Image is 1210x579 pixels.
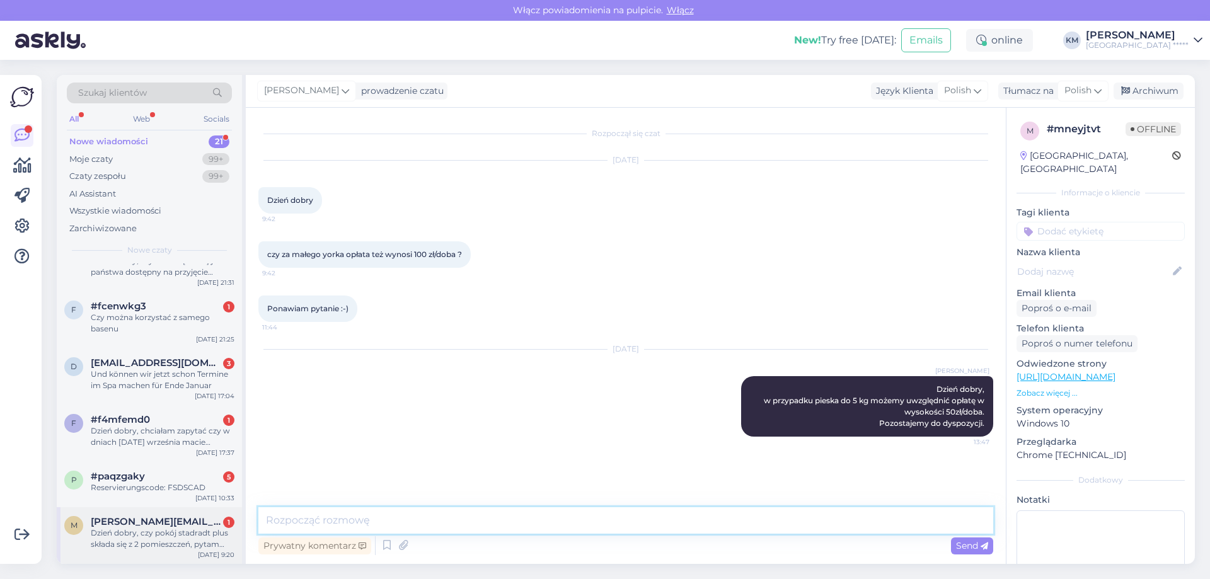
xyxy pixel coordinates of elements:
div: Język Klienta [871,84,933,98]
div: [DATE] 21:31 [197,278,234,287]
div: 1 [223,415,234,426]
p: Chrome [TECHNICAL_ID] [1017,449,1185,462]
input: Dodać etykietę [1017,222,1185,241]
div: KM [1063,32,1081,49]
p: Odwiedzone strony [1017,357,1185,370]
div: Dzień dobry, chciałam zapytać czy w dniach [DATE] września macie Państwo dostępny apartament z ja... [91,425,234,448]
span: Dzień dobry [267,195,313,205]
span: 11:44 [262,323,309,332]
div: online [966,29,1033,52]
span: #paqzgaky [91,471,145,482]
p: Telefon klienta [1017,322,1185,335]
div: Try free [DATE]: [794,33,896,48]
span: f [71,418,76,428]
a: [PERSON_NAME][GEOGRAPHIC_DATA] ***** [1086,30,1202,50]
span: d [71,362,77,371]
div: Rozpoczął się czat [258,128,993,139]
p: Zobacz więcej ... [1017,387,1185,399]
div: Und können wir jetzt schon Termine im Spa machen für Ende Januar [91,369,234,391]
p: System operacyjny [1017,404,1185,417]
span: czy za małego yorka opłata też wynosi 100 zł/doba ? [267,249,462,259]
span: Szukaj klientów [78,86,147,100]
span: m [1027,126,1034,135]
div: [DATE] [258,154,993,166]
div: 1 [223,301,234,312]
p: Przeglądarka [1017,435,1185,449]
div: Informacje o kliencie [1017,187,1185,198]
div: Czaty zespołu [69,170,126,183]
div: 5 [223,471,234,483]
div: Zarchiwizowane [69,222,137,235]
div: Reservierungscode: FSDSCAD [91,482,234,493]
b: New! [794,34,821,46]
div: Tłumacz na [998,84,1054,98]
div: Czy można korzystać z samego basenu [91,312,234,335]
div: # mneyjtvt [1047,122,1126,137]
span: 13:47 [942,437,989,447]
div: Dzien dobry, czy termin [DATE] jest u państwa dostępny na przyjęcie weselne? [91,255,234,278]
div: [GEOGRAPHIC_DATA], [GEOGRAPHIC_DATA] [1020,149,1172,176]
div: Moje czaty [69,153,113,166]
div: [DATE] 10:33 [195,493,234,503]
p: Windows 10 [1017,417,1185,430]
p: Notatki [1017,493,1185,507]
span: [PERSON_NAME] [935,366,989,375]
span: Polish [1064,84,1092,98]
span: #f4mfemd0 [91,414,150,425]
div: Wszystkie wiadomości [69,205,161,217]
span: p [71,475,77,484]
div: AI Assistant [69,188,116,200]
span: Nowe czaty [127,244,172,256]
div: 99+ [202,153,229,166]
div: All [67,111,81,127]
div: 21 [209,135,229,148]
div: Poproś o numer telefonu [1017,335,1138,352]
span: marcin.krawczykiewicz@gmail.com [91,516,222,527]
div: Poproś o e-mail [1017,300,1097,317]
span: 9:42 [262,214,309,224]
div: Socials [201,111,232,127]
button: Emails [901,28,951,52]
div: [DATE] 21:25 [196,335,234,344]
span: m [71,520,78,530]
span: Send [956,540,988,551]
p: Email klienta [1017,287,1185,300]
div: [PERSON_NAME] [1086,30,1189,40]
div: 99+ [202,170,229,183]
span: f [71,305,76,314]
span: [PERSON_NAME] [264,84,339,98]
img: Askly Logo [10,85,34,109]
div: Nowe wiadomości [69,135,148,148]
div: Dodatkowy [1017,474,1185,486]
div: [DATE] 17:04 [195,391,234,401]
div: 3 [223,358,234,369]
span: deniz.arikoglu@gmx.de [91,357,222,369]
span: #fcenwkg3 [91,301,146,312]
div: prowadzenie czatu [356,84,444,98]
div: Web [130,111,153,127]
input: Dodaj nazwę [1017,265,1170,278]
div: Prywatny komentarz [258,537,371,554]
span: Offline [1126,122,1181,136]
div: [DATE] 17:37 [196,448,234,457]
div: 1 [223,517,234,528]
div: Dzień dobry, czy pokój stadradt plus składa się z 2 pomieszczeń, pytam ponieważ zdjęcia są niejed... [91,527,234,550]
div: [DATE] [258,343,993,355]
p: Tagi klienta [1017,206,1185,219]
p: Nazwa klienta [1017,246,1185,259]
div: [DATE] 9:20 [198,550,234,559]
span: Polish [944,84,971,98]
span: 9:42 [262,268,309,278]
a: [URL][DOMAIN_NAME] [1017,371,1115,382]
span: Ponawiam pytanie :-) [267,304,349,313]
div: Archiwum [1114,83,1184,100]
span: Włącz [663,4,698,16]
